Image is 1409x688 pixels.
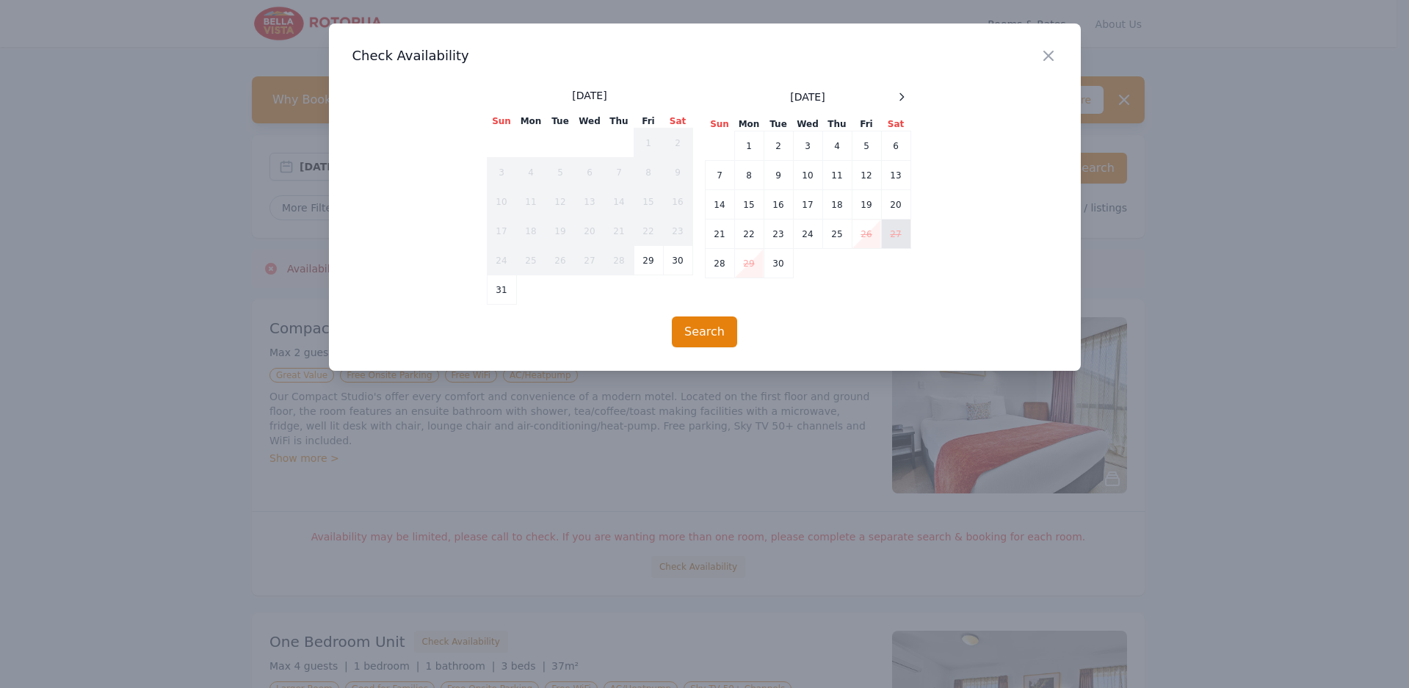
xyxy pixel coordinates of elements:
td: 2 [764,131,793,161]
td: 27 [575,246,604,275]
td: 1 [634,128,663,158]
td: 6 [881,131,910,161]
th: Mon [734,117,764,131]
td: 3 [793,131,822,161]
td: 6 [575,158,604,187]
th: Wed [575,115,604,128]
span: [DATE] [572,88,606,103]
td: 15 [634,187,663,217]
td: 13 [881,161,910,190]
td: 20 [881,190,910,220]
td: 22 [634,217,663,246]
td: 1 [734,131,764,161]
td: 13 [575,187,604,217]
td: 21 [705,220,734,249]
td: 19 [546,217,575,246]
td: 16 [663,187,692,217]
td: 25 [822,220,852,249]
td: 12 [546,187,575,217]
td: 24 [793,220,822,249]
td: 3 [487,158,516,187]
td: 16 [764,190,793,220]
td: 25 [516,246,546,275]
td: 29 [634,246,663,275]
th: Tue [764,117,793,131]
td: 30 [764,249,793,278]
th: Mon [516,115,546,128]
td: 24 [487,246,516,275]
th: Tue [546,115,575,128]
td: 15 [734,190,764,220]
td: 28 [604,246,634,275]
td: 10 [793,161,822,190]
td: 10 [487,187,516,217]
td: 17 [487,217,516,246]
th: Thu [822,117,852,131]
td: 26 [546,246,575,275]
th: Sat [663,115,692,128]
td: 21 [604,217,634,246]
td: 19 [852,190,881,220]
td: 28 [705,249,734,278]
td: 9 [764,161,793,190]
th: Fri [852,117,881,131]
h3: Check Availability [352,47,1057,65]
td: 8 [634,158,663,187]
td: 9 [663,158,692,187]
td: 5 [546,158,575,187]
td: 7 [604,158,634,187]
th: Sun [487,115,516,128]
td: 18 [516,217,546,246]
td: 22 [734,220,764,249]
td: 23 [663,217,692,246]
td: 11 [516,187,546,217]
td: 12 [852,161,881,190]
td: 14 [705,190,734,220]
th: Wed [793,117,822,131]
th: Fri [634,115,663,128]
td: 14 [604,187,634,217]
td: 17 [793,190,822,220]
td: 29 [734,249,764,278]
td: 27 [881,220,910,249]
td: 18 [822,190,852,220]
td: 4 [822,131,852,161]
td: 30 [663,246,692,275]
td: 23 [764,220,793,249]
button: Search [672,316,737,347]
th: Thu [604,115,634,128]
td: 20 [575,217,604,246]
th: Sat [881,117,910,131]
span: [DATE] [790,90,825,104]
td: 2 [663,128,692,158]
td: 31 [487,275,516,305]
td: 7 [705,161,734,190]
td: 11 [822,161,852,190]
td: 5 [852,131,881,161]
th: Sun [705,117,734,131]
td: 26 [852,220,881,249]
td: 4 [516,158,546,187]
td: 8 [734,161,764,190]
